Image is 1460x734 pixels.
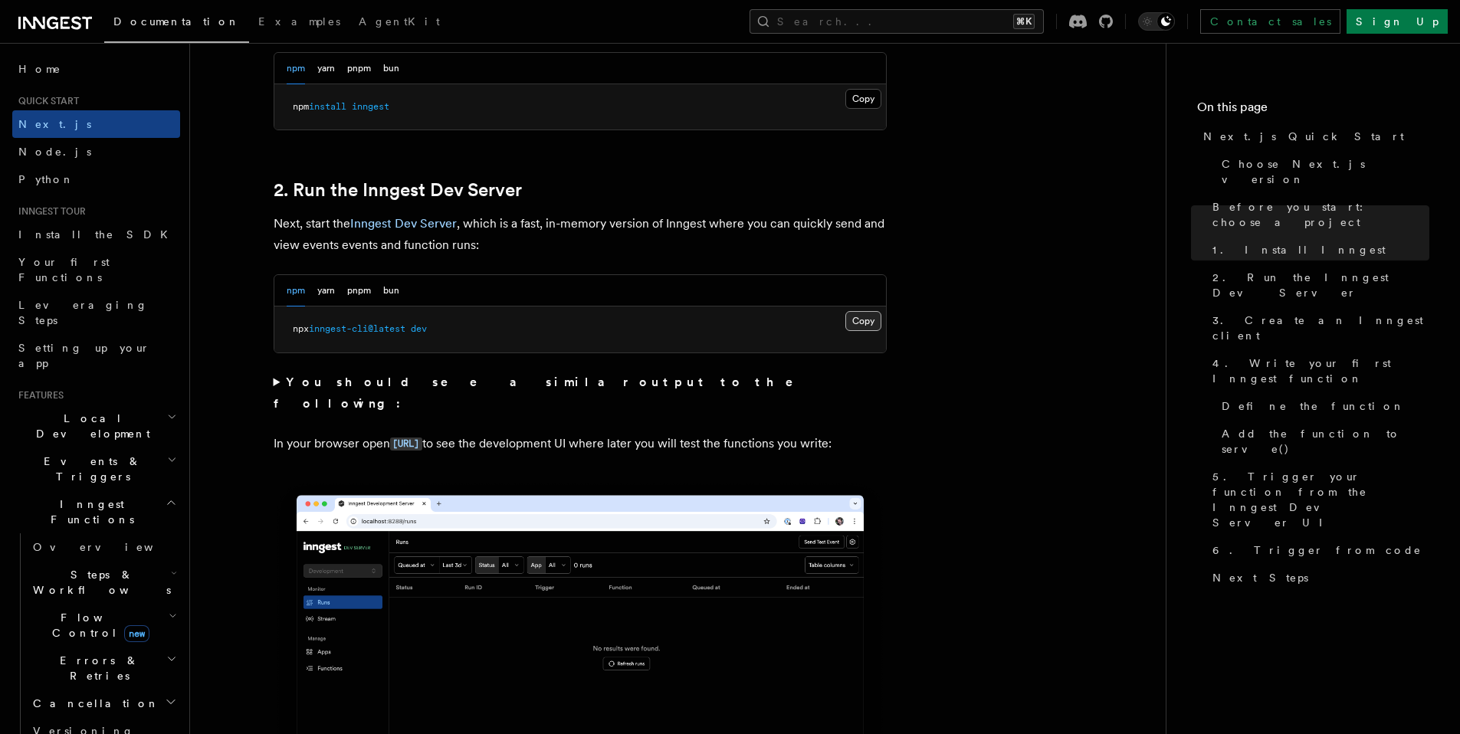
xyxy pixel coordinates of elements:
button: bun [383,275,399,306]
a: Leveraging Steps [12,291,180,334]
span: 4. Write your first Inngest function [1212,356,1429,386]
button: npm [287,275,305,306]
span: Quick start [12,95,79,107]
span: dev [411,323,427,334]
button: pnpm [347,275,371,306]
span: Features [12,389,64,401]
code: [URL] [390,437,422,451]
button: Cancellation [27,690,180,717]
a: Inngest Dev Server [350,216,457,231]
span: install [309,101,346,112]
a: Python [12,165,180,193]
span: 6. Trigger from code [1212,542,1422,558]
a: 2. Run the Inngest Dev Server [1206,264,1429,306]
a: Setting up your app [12,334,180,377]
p: Next, start the , which is a fast, in-memory version of Inngest where you can quickly send and vi... [274,213,887,256]
span: Cancellation [27,696,159,711]
span: Errors & Retries [27,653,166,683]
span: inngest [352,101,389,112]
span: Define the function [1222,398,1405,414]
span: Install the SDK [18,228,177,241]
span: Local Development [12,411,167,441]
kbd: ⌘K [1013,14,1035,29]
span: 3. Create an Inngest client [1212,313,1429,343]
a: Home [12,55,180,83]
span: Before you start: choose a project [1212,199,1429,230]
button: yarn [317,275,335,306]
span: Steps & Workflows [27,567,171,598]
span: Your first Functions [18,256,110,283]
button: Toggle dark mode [1138,12,1175,31]
a: 4. Write your first Inngest function [1206,349,1429,392]
button: Steps & Workflows [27,561,180,604]
span: AgentKit [359,15,440,28]
button: Copy [845,89,881,109]
a: Before you start: choose a project [1206,193,1429,236]
span: Events & Triggers [12,454,167,484]
button: Flow Controlnew [27,604,180,647]
span: Next.js Quick Start [1203,129,1404,144]
button: pnpm [347,53,371,84]
a: Node.js [12,138,180,165]
span: Overview [33,541,191,553]
a: Install the SDK [12,221,180,248]
a: Define the function [1216,392,1429,420]
a: 2. Run the Inngest Dev Server [274,179,522,201]
span: Setting up your app [18,342,150,369]
span: 2. Run the Inngest Dev Server [1212,270,1429,300]
strong: You should see a similar output to the following: [274,375,815,411]
span: Documentation [113,15,240,28]
a: Choose Next.js version [1216,150,1429,193]
a: Next Steps [1206,564,1429,591]
span: new [124,625,149,642]
button: Search...⌘K [750,9,1044,34]
span: Inngest Functions [12,496,166,527]
span: Add the function to serve() [1222,426,1429,457]
span: Home [18,61,61,77]
a: [URL] [390,436,422,451]
button: Inngest Functions [12,490,180,533]
span: Next Steps [1212,570,1308,585]
span: Next.js [18,118,91,130]
a: AgentKit [349,5,449,41]
span: Choose Next.js version [1222,156,1429,187]
a: Overview [27,533,180,561]
a: Add the function to serve() [1216,420,1429,463]
p: In your browser open to see the development UI where later you will test the functions you write: [274,433,887,455]
a: Next.js Quick Start [1197,123,1429,150]
a: Your first Functions [12,248,180,291]
a: Sign Up [1347,9,1448,34]
span: 1. Install Inngest [1212,242,1386,257]
span: npm [293,101,309,112]
a: Documentation [104,5,249,43]
button: Copy [845,311,881,331]
a: 5. Trigger your function from the Inngest Dev Server UI [1206,463,1429,536]
span: npx [293,323,309,334]
span: Python [18,173,74,185]
a: 3. Create an Inngest client [1206,306,1429,349]
a: Examples [249,5,349,41]
summary: You should see a similar output to the following: [274,372,887,415]
span: Inngest tour [12,205,86,218]
h4: On this page [1197,98,1429,123]
span: 5. Trigger your function from the Inngest Dev Server UI [1212,469,1429,530]
a: Next.js [12,110,180,138]
span: Flow Control [27,610,169,641]
a: 6. Trigger from code [1206,536,1429,564]
button: Events & Triggers [12,447,180,490]
span: Node.js [18,146,91,158]
button: bun [383,53,399,84]
button: Errors & Retries [27,647,180,690]
button: npm [287,53,305,84]
span: Leveraging Steps [18,299,148,326]
button: yarn [317,53,335,84]
button: Local Development [12,405,180,447]
a: 1. Install Inngest [1206,236,1429,264]
span: Examples [258,15,340,28]
a: Contact sales [1200,9,1340,34]
span: inngest-cli@latest [309,323,405,334]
